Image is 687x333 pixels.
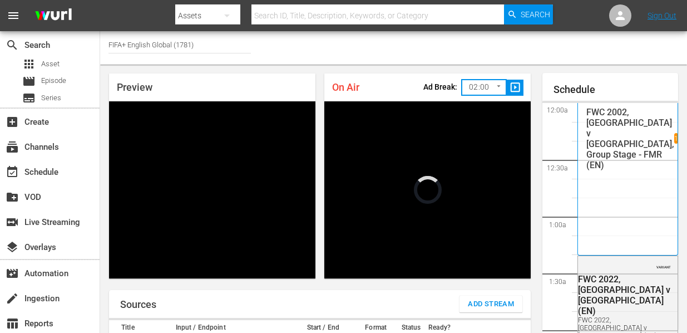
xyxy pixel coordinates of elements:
[6,292,19,305] span: Ingestion
[109,101,315,278] div: Video Player
[22,75,36,88] span: Episode
[332,81,359,93] span: On Air
[41,58,60,70] span: Asset
[461,77,507,98] div: 02:00
[41,75,66,86] span: Episode
[648,11,676,20] a: Sign Out
[6,216,19,229] span: Live Streaming
[468,298,514,311] span: Add Stream
[22,57,36,71] span: Asset
[586,107,674,170] p: FWC 2002, [GEOGRAPHIC_DATA] v [GEOGRAPHIC_DATA], Group Stage - FMR (EN)
[578,274,675,316] div: FWC 2022, [GEOGRAPHIC_DATA] v [GEOGRAPHIC_DATA] (EN)
[509,81,522,94] span: slideshow_sharp
[7,9,20,22] span: menu
[674,135,678,143] p: 1
[6,241,19,254] span: Overlays
[27,3,80,29] img: ans4CAIJ8jUAAAAAAAAAAAAAAAAAAAAAAAAgQb4GAAAAAAAAAAAAAAAAAAAAAAAAJMjXAAAAAAAAAAAAAAAAAAAAAAAAgAT5G...
[6,38,19,52] span: Search
[423,82,457,91] p: Ad Break:
[22,91,36,105] span: Series
[117,81,152,93] span: Preview
[6,115,19,129] span: Create
[6,190,19,204] span: VOD
[324,101,531,278] div: Video Player
[459,296,522,312] button: Add Stream
[6,317,19,330] span: Reports
[656,260,671,269] span: VARIANT
[504,4,553,25] button: Search
[120,299,156,310] h1: Sources
[6,165,19,179] span: Schedule
[6,140,19,154] span: Channels
[521,4,550,25] span: Search
[553,84,678,95] h1: Schedule
[41,92,61,104] span: Series
[6,267,19,280] span: Automation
